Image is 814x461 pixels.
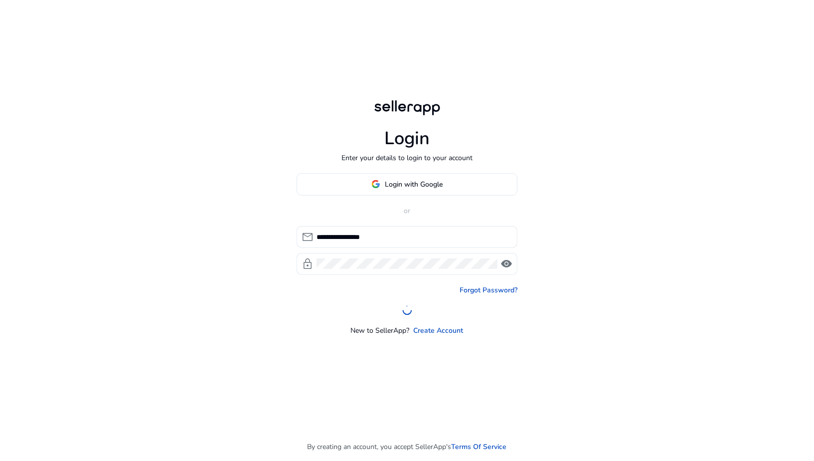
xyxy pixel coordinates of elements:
p: or [297,206,517,216]
img: google-logo.svg [371,180,380,189]
span: mail [302,231,314,243]
a: Create Account [414,325,464,336]
span: visibility [500,258,512,270]
p: New to SellerApp? [351,325,410,336]
span: Login with Google [385,179,443,190]
h1: Login [384,128,430,149]
a: Terms Of Service [452,442,507,452]
span: lock [302,258,314,270]
p: Enter your details to login to your account [341,153,473,163]
a: Forgot Password? [460,285,517,295]
button: Login with Google [297,173,517,196]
